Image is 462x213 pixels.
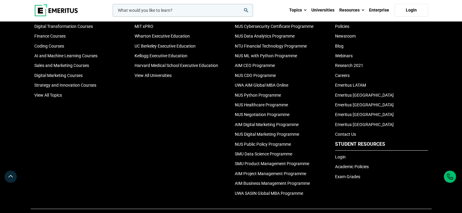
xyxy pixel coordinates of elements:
[335,53,353,58] a: Webinars
[235,132,299,137] a: NUS Digital Marketing Programme
[335,24,349,29] a: Policies
[335,102,394,107] a: Emeritus [GEOGRAPHIC_DATA]
[235,73,276,78] a: NUS CDO Programme
[235,112,289,117] a: NUS Negotiation Programme
[235,24,313,29] a: NUS Cybersecurity Certificate Programme
[235,34,295,38] a: NUS Data Analytics Programme
[235,63,275,68] a: AIM CEO Programme
[335,112,394,117] a: Emeritus [GEOGRAPHIC_DATA]
[235,171,306,176] a: AIM Project Management Programme
[335,34,356,38] a: Newsroom
[235,53,297,58] a: NUS ML with Python Programme
[34,83,96,88] a: Strategy and Innovation Courses
[34,73,83,78] a: Digital Marketing Courses
[34,53,98,58] a: AI and Machine Learning Courses
[335,63,363,68] a: Research 2021
[395,4,428,17] a: Login
[34,44,64,48] a: Coding Courses
[235,102,288,107] a: NUS Healthcare Programme
[235,83,288,88] a: UWA AIM Global MBA Online
[335,93,394,98] a: Emeritus [GEOGRAPHIC_DATA]
[235,181,310,186] a: AIM Business Management Programme
[235,161,309,166] a: SMU Product Management Programme
[335,132,356,137] a: Contact Us
[235,44,307,48] a: NTU Financial Technology Programme
[235,122,299,127] a: AIM Digital Marketing Programme
[235,191,303,196] a: UWA SASIN Global MBA Programme
[335,44,344,48] a: Blog
[135,63,218,68] a: Harvard Medical School Executive Education
[335,155,346,159] a: Login
[335,174,360,179] a: Exam Grades
[235,151,292,156] a: SMU Data Science Programme
[34,34,66,38] a: Finance Courses
[34,93,62,98] a: View All Topics
[235,142,291,147] a: NUS Public Policy Programme
[335,83,366,88] a: Emeritus LATAM
[235,93,281,98] a: NUS Python Programme
[135,44,196,48] a: UC Berkeley Executive Education
[335,122,394,127] a: Emeritus [GEOGRAPHIC_DATA]
[135,24,153,29] a: MIT xPRO
[335,73,350,78] a: Careers
[34,24,93,29] a: Digital Transformation Courses
[135,53,187,58] a: Kellogg Executive Education
[34,63,89,68] a: Sales and Marketing Courses
[335,164,369,169] a: Academic Policies
[113,4,253,17] input: woocommerce-product-search-field-0
[135,34,190,38] a: Wharton Executive Education
[135,73,172,78] a: View All Universities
